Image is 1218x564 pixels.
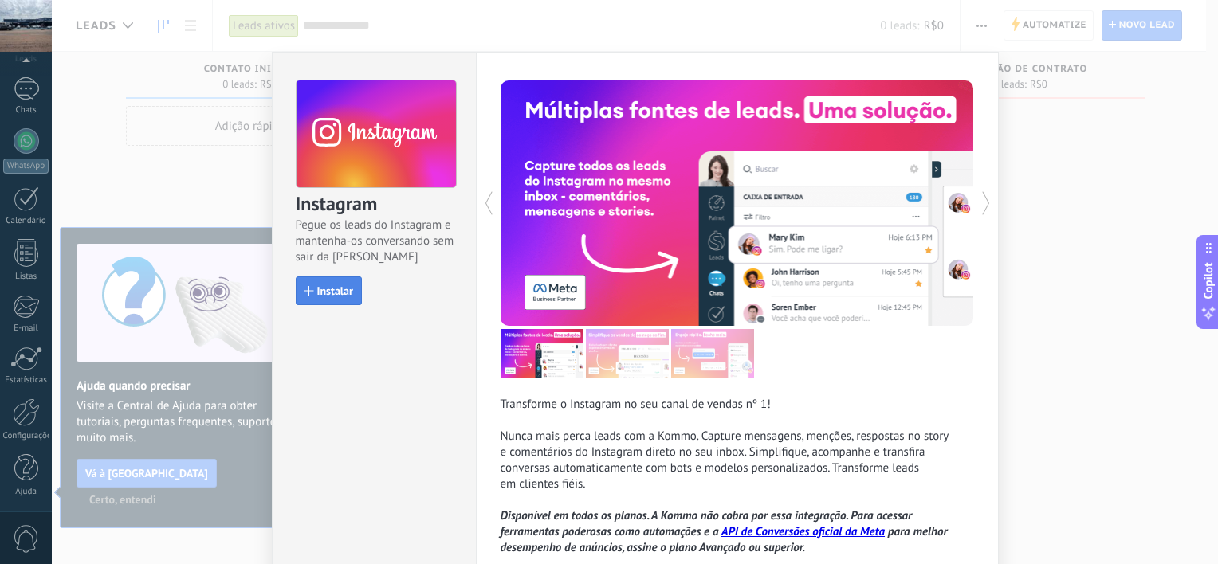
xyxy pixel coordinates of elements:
span: Pegue os leads do Instagram e mantenha-os conversando sem sair da [PERSON_NAME] [296,217,455,265]
div: E-mail [3,323,49,334]
div: Chats [3,105,49,116]
span: Instalar [317,285,353,296]
img: com_instagram_tour_3_pt.png [671,329,754,378]
div: Calendário [3,216,49,226]
div: WhatsApp [3,159,49,174]
div: Configurações [3,431,49,441]
span: Copilot [1200,263,1216,300]
i: Disponível em todos os planos. A Kommo não cobra por essa integração. Para acessar ferramentas po... [501,508,948,555]
a: API de Conversões oficial da Meta [721,524,885,539]
div: Ajuda [3,487,49,497]
img: com_instagram_tour_2_pt.png [586,329,669,378]
div: Estatísticas [3,375,49,386]
img: com_instagram_tour_1_pt.png [501,329,583,378]
div: Transforme o Instagram no seu canal de vendas nº 1! Nunca mais perca leads com a Kommo. Capture m... [501,397,974,556]
h3: Instagram [296,191,455,217]
div: Listas [3,272,49,282]
button: Instalar [296,276,362,305]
